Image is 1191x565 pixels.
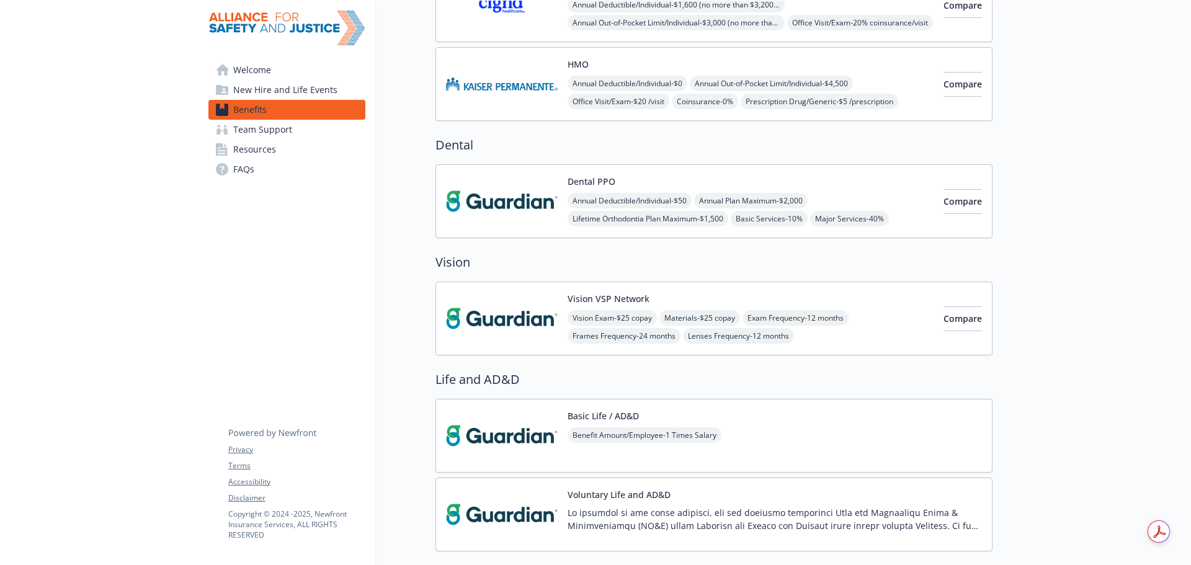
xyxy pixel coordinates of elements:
[435,370,993,389] h2: Life and AD&D
[208,159,365,179] a: FAQs
[943,78,982,90] span: Compare
[568,310,657,326] span: Vision Exam - $25 copay
[233,120,292,140] span: Team Support
[568,175,615,188] button: Dental PPO
[208,140,365,159] a: Resources
[208,60,365,80] a: Welcome
[810,211,889,226] span: Major Services - 40%
[435,136,993,154] h2: Dental
[568,94,669,109] span: Office Visit/Exam - $20 /visit
[568,211,728,226] span: Lifetime Orthodontia Plan Maximum - $1,500
[943,306,982,331] button: Compare
[446,175,558,228] img: Guardian carrier logo
[568,427,721,443] span: Benefit Amount/Employee - 1 Times Salary
[743,310,849,326] span: Exam Frequency - 12 months
[228,509,365,540] p: Copyright © 2024 - 2025 , Newfront Insurance Services, ALL RIGHTS RESERVED
[943,313,982,324] span: Compare
[741,94,898,109] span: Prescription Drug/Generic - $5 /prescription
[568,488,671,501] button: Voluntary Life and AD&D
[233,100,267,120] span: Benefits
[233,140,276,159] span: Resources
[683,328,794,344] span: Lenses Frequency - 12 months
[568,409,639,422] button: Basic Life / AD&D
[568,76,687,91] span: Annual Deductible/Individual - $0
[943,189,982,214] button: Compare
[228,492,365,504] a: Disclaimer
[446,409,558,462] img: Guardian carrier logo
[435,253,993,272] h2: Vision
[568,292,649,305] button: Vision VSP Network
[233,60,271,80] span: Welcome
[233,80,337,100] span: New Hire and Life Events
[943,72,982,97] button: Compare
[690,76,853,91] span: Annual Out-of-Pocket Limit/Individual - $4,500
[228,444,365,455] a: Privacy
[787,15,933,30] span: Office Visit/Exam - 20% coinsurance/visit
[943,195,982,207] span: Compare
[208,100,365,120] a: Benefits
[568,328,680,344] span: Frames Frequency - 24 months
[568,15,785,30] span: Annual Out-of-Pocket Limit/Individual - $3,000 (no more than $3,200 per individual - within a fam...
[659,310,740,326] span: Materials - $25 copay
[568,58,589,71] button: HMO
[568,506,982,532] p: Lo ipsumdol si ame conse adipisci, eli sed doeiusmo temporinci Utla etd Magnaaliqu Enima & Minimv...
[446,292,558,345] img: Guardian carrier logo
[446,58,558,110] img: Kaiser Permanente Insurance Company carrier logo
[731,211,808,226] span: Basic Services - 10%
[233,159,254,179] span: FAQs
[208,80,365,100] a: New Hire and Life Events
[446,488,558,541] img: Guardian carrier logo
[568,193,692,208] span: Annual Deductible/Individual - $50
[208,120,365,140] a: Team Support
[228,460,365,471] a: Terms
[228,476,365,487] a: Accessibility
[694,193,808,208] span: Annual Plan Maximum - $2,000
[672,94,738,109] span: Coinsurance - 0%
